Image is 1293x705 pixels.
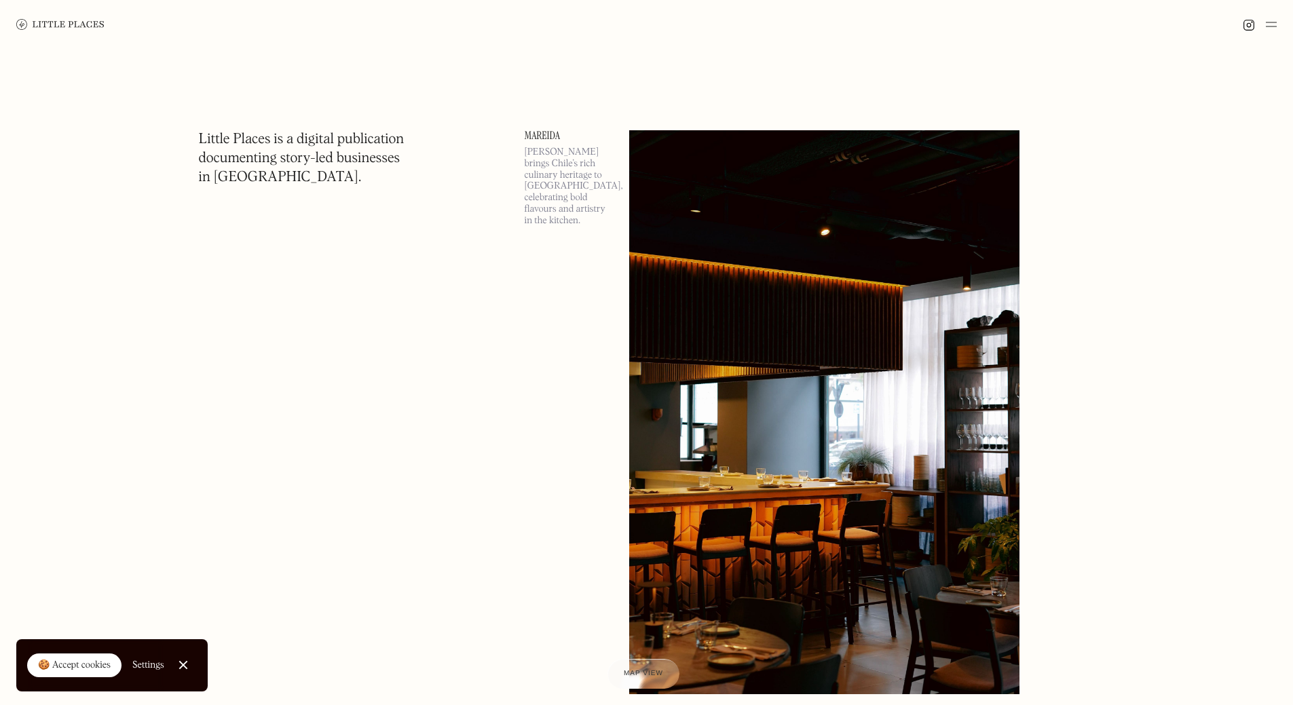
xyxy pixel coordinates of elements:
[199,130,405,187] h1: Little Places is a digital publication documenting story-led businesses in [GEOGRAPHIC_DATA].
[629,130,1019,694] img: Mareida
[132,650,164,681] a: Settings
[624,670,663,677] span: Map view
[525,130,613,141] a: Mareida
[132,660,164,670] div: Settings
[27,653,121,678] a: 🍪 Accept cookies
[607,659,679,689] a: Map view
[525,147,613,227] p: [PERSON_NAME] brings Chile’s rich culinary heritage to [GEOGRAPHIC_DATA], celebrating bold flavou...
[170,651,197,679] a: Close Cookie Popup
[38,659,111,672] div: 🍪 Accept cookies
